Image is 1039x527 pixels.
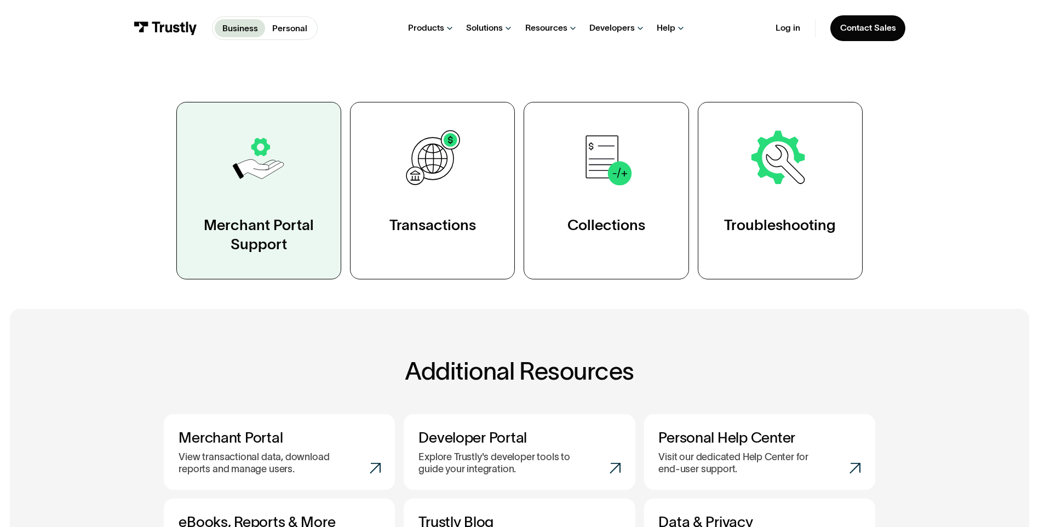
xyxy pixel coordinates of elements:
div: Transactions [389,215,476,235]
p: Business [222,22,258,35]
a: Developer PortalExplore Trustly's developer tools to guide your integration. [404,414,635,490]
div: Resources [525,22,567,33]
div: Help [657,22,675,33]
a: Transactions [350,102,515,279]
img: Trustly Logo [134,21,197,35]
a: Business [215,19,265,37]
p: Explore Trustly's developer tools to guide your integration. [418,451,581,475]
a: Troubleshooting [698,102,863,279]
a: Log in [776,22,800,33]
a: Contact Sales [830,15,906,41]
div: Collections [567,215,645,235]
a: Personal Help CenterVisit our dedicated Help Center for end-user support. [644,414,875,490]
div: Solutions [466,22,503,33]
h3: Merchant Portal [179,429,380,446]
p: View transactional data, download reports and manage users. [179,451,341,475]
p: Visit our dedicated Help Center for end-user support. [658,451,821,475]
h2: Additional Resources [164,358,875,385]
div: Contact Sales [840,22,896,33]
h3: Personal Help Center [658,429,860,446]
a: Collections [524,102,688,279]
a: Merchant PortalView transactional data, download reports and manage users. [164,414,395,490]
div: Merchant Portal Support [202,215,317,255]
a: Merchant Portal Support [176,102,341,279]
p: Personal [272,22,307,35]
div: Developers [589,22,635,33]
div: Troubleshooting [724,215,836,235]
div: Products [408,22,444,33]
a: Personal [265,19,315,37]
h3: Developer Portal [418,429,620,446]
